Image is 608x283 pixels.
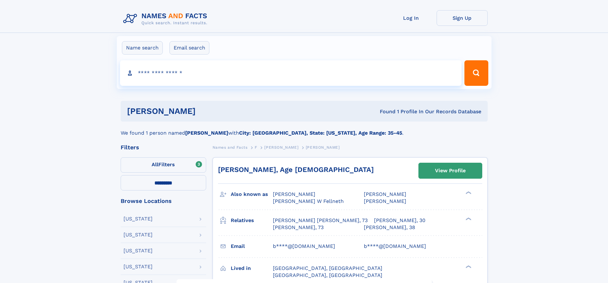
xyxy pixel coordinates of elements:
[273,191,315,197] span: [PERSON_NAME]
[306,145,340,150] span: [PERSON_NAME]
[419,163,482,178] a: View Profile
[122,41,163,55] label: Name search
[120,60,462,86] input: search input
[127,107,288,115] h1: [PERSON_NAME]
[124,232,153,237] div: [US_STATE]
[435,163,466,178] div: View Profile
[121,122,488,137] div: We found 1 person named with .
[273,224,324,231] a: [PERSON_NAME], 73
[121,157,206,173] label: Filters
[231,215,273,226] h3: Relatives
[273,272,382,278] span: [GEOGRAPHIC_DATA], [GEOGRAPHIC_DATA]
[121,145,206,150] div: Filters
[364,191,406,197] span: [PERSON_NAME]
[364,224,415,231] a: [PERSON_NAME], 38
[255,145,257,150] span: F
[437,10,488,26] a: Sign Up
[185,130,228,136] b: [PERSON_NAME]
[464,217,472,221] div: ❯
[218,166,374,174] a: [PERSON_NAME], Age [DEMOGRAPHIC_DATA]
[231,263,273,274] h3: Lived in
[374,217,425,224] a: [PERSON_NAME], 30
[124,216,153,221] div: [US_STATE]
[464,60,488,86] button: Search Button
[124,264,153,269] div: [US_STATE]
[464,264,472,269] div: ❯
[273,198,344,204] span: [PERSON_NAME] W Fellneth
[288,108,481,115] div: Found 1 Profile In Our Records Database
[121,10,213,27] img: Logo Names and Facts
[264,145,298,150] span: [PERSON_NAME]
[273,265,382,271] span: [GEOGRAPHIC_DATA], [GEOGRAPHIC_DATA]
[364,198,406,204] span: [PERSON_NAME]
[169,41,209,55] label: Email search
[231,241,273,252] h3: Email
[121,198,206,204] div: Browse Locations
[239,130,402,136] b: City: [GEOGRAPHIC_DATA], State: [US_STATE], Age Range: 35-45
[386,10,437,26] a: Log In
[255,143,257,151] a: F
[273,217,368,224] a: [PERSON_NAME] [PERSON_NAME], 73
[213,143,248,151] a: Names and Facts
[231,189,273,200] h3: Also known as
[264,143,298,151] a: [PERSON_NAME]
[464,191,472,195] div: ❯
[124,248,153,253] div: [US_STATE]
[152,161,158,168] span: All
